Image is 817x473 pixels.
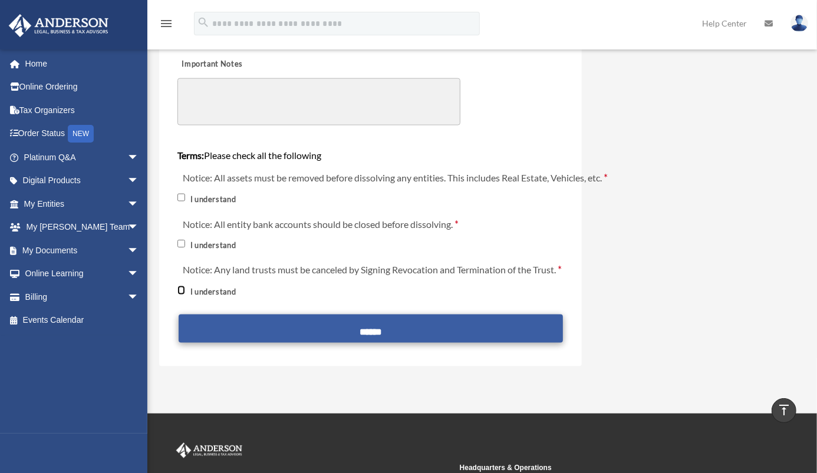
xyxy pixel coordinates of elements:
[197,16,210,29] i: search
[177,262,564,279] label: Notice: Any land trusts must be canceled by Signing Revocation and Termination of the Trust. requ...
[176,164,565,210] div: Notice: All assets must be removed before dissolving any entities. This includes Real Estate, Veh...
[5,14,112,37] img: Anderson Advisors Platinum Portal
[187,240,241,252] label: I understand
[159,16,173,31] i: menu
[127,262,151,286] span: arrow_drop_down
[176,256,565,303] div: Notice: Any land trusts must be canceled by Signing Revocation and Termination of the Trust. requ...
[177,57,295,73] label: Important Notes
[159,21,173,31] a: menu
[176,210,565,257] div: Notice: All entity bank accounts should be closed before dissolving. required
[8,122,157,146] a: Order StatusNEW
[8,309,157,332] a: Events Calendar
[8,169,157,193] a: Digital Productsarrow_drop_down
[8,239,157,262] a: My Documentsarrow_drop_down
[177,133,564,163] div: Please check all the following
[177,216,462,233] label: Notice: All entity bank accounts should be closed before dissolving. required
[8,262,157,286] a: Online Learningarrow_drop_down
[772,398,796,423] a: vertical_align_top
[8,98,157,122] a: Tax Organizers
[127,216,151,240] span: arrow_drop_down
[8,192,157,216] a: My Entitiesarrow_drop_down
[68,125,94,143] div: NEW
[8,75,157,99] a: Online Ordering
[777,403,791,417] i: vertical_align_top
[127,145,151,170] span: arrow_drop_down
[8,145,157,169] a: Platinum Q&Aarrow_drop_down
[127,169,151,193] span: arrow_drop_down
[177,150,204,161] b: Terms:
[127,239,151,263] span: arrow_drop_down
[127,192,151,216] span: arrow_drop_down
[790,15,808,32] img: User Pic
[174,443,245,458] img: Anderson Advisors Platinum Portal
[177,170,564,186] label: Notice: All assets must be removed before dissolving any entities. This includes Real Estate, Veh...
[8,285,157,309] a: Billingarrow_drop_down
[8,52,157,75] a: Home
[127,285,151,309] span: arrow_drop_down
[8,216,157,239] a: My [PERSON_NAME] Teamarrow_drop_down
[187,194,241,206] label: I understand
[187,287,241,298] label: I understand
